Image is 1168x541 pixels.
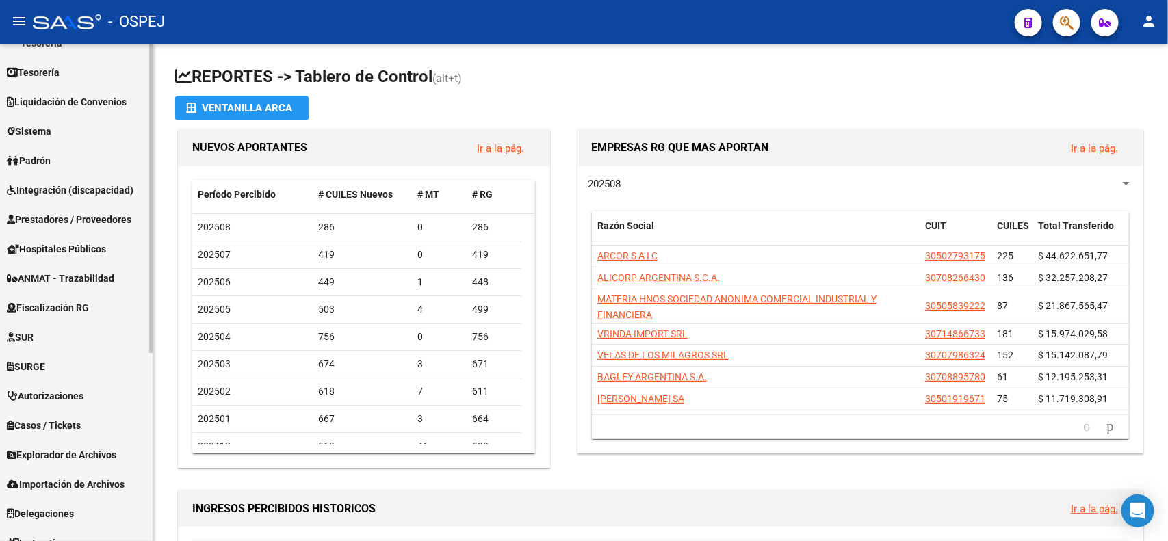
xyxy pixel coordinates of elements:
[997,393,1008,404] span: 75
[467,180,521,209] datatable-header-cell: # RG
[925,250,985,261] span: 30502793175
[997,371,1008,382] span: 61
[1038,328,1108,339] span: $ 15.974.029,58
[7,183,133,198] span: Integración (discapacidad)
[318,247,407,263] div: 419
[925,220,946,231] span: CUIT
[7,94,127,109] span: Liquidación de Convenios
[7,447,116,462] span: Explorador de Archivos
[7,65,60,80] span: Tesorería
[925,371,985,382] span: 30708895780
[472,411,516,427] div: 664
[198,304,231,315] span: 202505
[1071,142,1118,155] a: Ir a la pág.
[417,384,461,399] div: 7
[991,211,1033,256] datatable-header-cell: CUILES
[7,153,51,168] span: Padrón
[597,393,684,404] span: [PERSON_NAME] SA
[198,331,231,342] span: 202504
[588,178,621,190] span: 202508
[318,438,407,454] div: 569
[472,302,516,317] div: 499
[198,440,231,451] span: 202412
[597,250,658,261] span: ARCOR S A I C
[412,180,467,209] datatable-header-cell: # MT
[318,329,407,345] div: 756
[1121,494,1154,527] div: Open Intercom Messenger
[1038,300,1108,311] span: $ 21.867.565,47
[1033,211,1128,256] datatable-header-cell: Total Transferido
[1071,503,1118,515] a: Ir a la pág.
[925,393,985,404] span: 30501919671
[592,211,920,256] datatable-header-cell: Razón Social
[597,293,877,320] span: MATERIA HNOS SOCIEDAD ANONIMA COMERCIAL INDUSTRIAL Y FINANCIERA
[175,96,309,120] button: Ventanilla ARCA
[1038,393,1108,404] span: $ 11.719.308,91
[318,411,407,427] div: 667
[597,220,654,231] span: Razón Social
[318,189,393,200] span: # CUILES Nuevos
[417,220,461,235] div: 0
[1060,135,1129,161] button: Ir a la pág.
[592,141,769,154] span: EMPRESAS RG QUE MAS APORTAN
[192,141,307,154] span: NUEVOS APORTANTES
[417,274,461,290] div: 1
[472,438,516,454] div: 523
[198,276,231,287] span: 202506
[417,329,461,345] div: 0
[597,328,688,339] span: VRINDA IMPORT SRL
[7,477,125,492] span: Importación de Archivos
[198,222,231,233] span: 202508
[7,388,83,404] span: Autorizaciones
[997,220,1029,231] span: CUILES
[198,249,231,260] span: 202507
[1038,250,1108,261] span: $ 44.622.651,77
[7,506,74,521] span: Delegaciones
[417,247,461,263] div: 0
[997,328,1013,339] span: 181
[472,384,516,399] div: 611
[472,189,493,200] span: # RG
[318,302,407,317] div: 503
[192,180,313,209] datatable-header-cell: Período Percibido
[432,72,462,85] span: (alt+t)
[192,502,376,515] span: INGRESOS PERCIBIDOS HISTORICOS
[472,356,516,372] div: 671
[997,349,1013,360] span: 152
[478,142,525,155] a: Ir a la pág.
[472,247,516,263] div: 419
[925,272,985,283] span: 30708266430
[7,271,114,286] span: ANMAT - Trazabilidad
[7,300,89,315] span: Fiscalización RG
[318,384,407,399] div: 618
[313,180,413,209] datatable-header-cell: # CUILES Nuevos
[417,411,461,427] div: 3
[925,328,985,339] span: 30714866733
[7,212,131,227] span: Prestadores / Proveedores
[198,358,231,369] span: 202503
[11,13,27,29] mat-icon: menu
[417,438,461,454] div: 46
[186,96,298,120] div: Ventanilla ARCA
[7,124,51,139] span: Sistema
[7,418,81,433] span: Casos / Tickets
[997,250,1013,261] span: 225
[597,272,720,283] span: ALICORP ARGENTINA S.C.A.
[1038,349,1108,360] span: $ 15.142.087,79
[1060,496,1129,521] button: Ir a la pág.
[920,211,991,256] datatable-header-cell: CUIT
[997,300,1008,311] span: 87
[108,7,165,37] span: - OSPEJ
[467,135,536,161] button: Ir a la pág.
[175,66,1146,90] h1: REPORTES -> Tablero de Control
[1078,419,1097,434] a: go to previous page
[925,349,985,360] span: 30707986324
[472,274,516,290] div: 448
[318,274,407,290] div: 449
[597,371,707,382] span: BAGLEY ARGENTINA S.A.
[1101,419,1120,434] a: go to next page
[1038,272,1108,283] span: $ 32.257.208,27
[318,356,407,372] div: 674
[7,359,45,374] span: SURGE
[1141,13,1157,29] mat-icon: person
